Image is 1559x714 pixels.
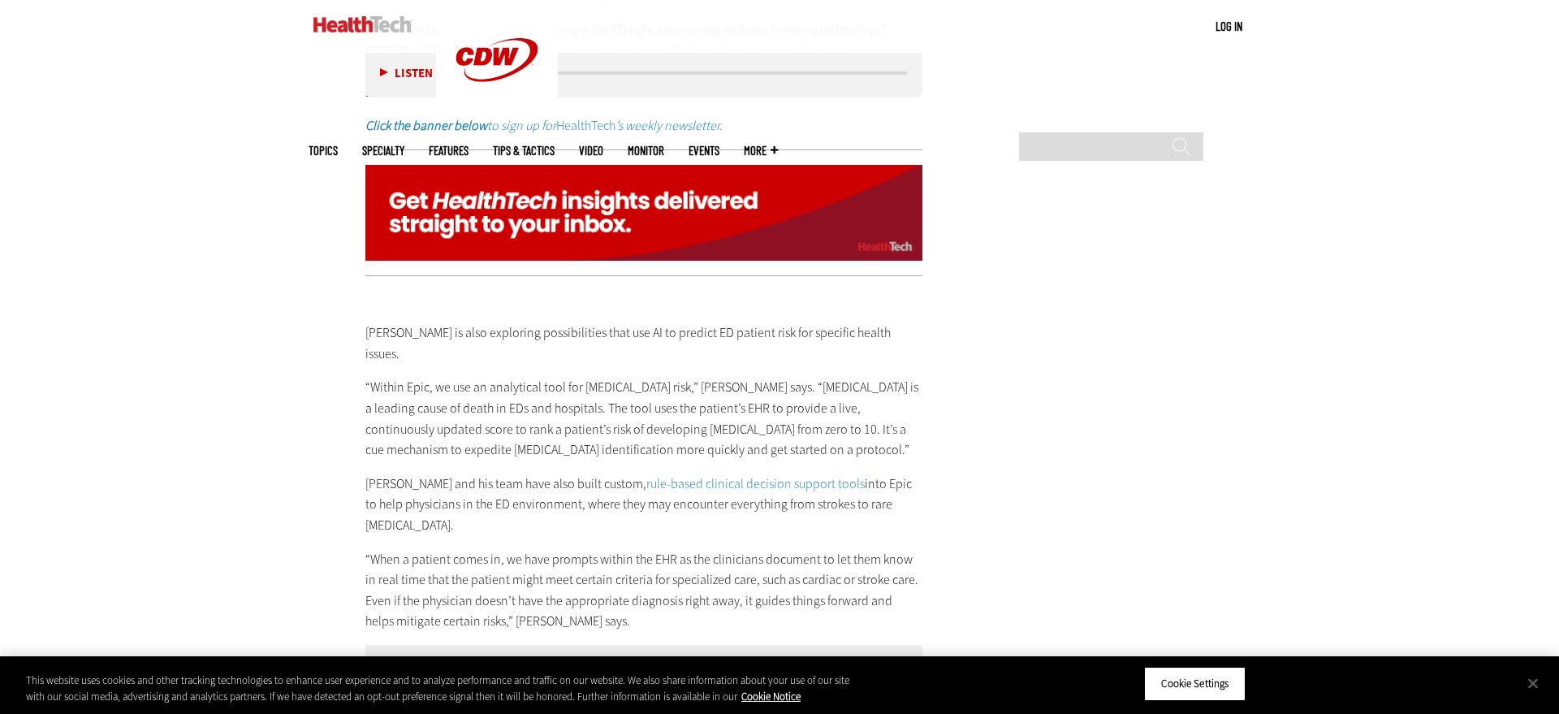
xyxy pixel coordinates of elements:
[628,145,664,157] a: MonITor
[309,145,338,157] span: Topics
[1216,19,1242,33] a: Log in
[26,673,857,704] div: This website uses cookies and other tracking technologies to enhance user experience and to analy...
[689,145,719,157] a: Events
[436,107,558,124] a: CDW
[579,145,603,157] a: Video
[365,377,922,460] p: “Within Epic, we use an analytical tool for [MEDICAL_DATA] risk,” [PERSON_NAME] says. “[MEDICAL_D...
[744,145,778,157] span: More
[313,16,412,32] img: Home
[1144,667,1246,701] button: Cookie Settings
[1515,665,1551,701] button: Close
[365,165,922,261] img: ht_newsletter_animated_q424_signup_desktop
[365,474,922,536] p: [PERSON_NAME] and his team have also built custom, into Epic to help physicians in the ED environ...
[741,690,801,703] a: More information about your privacy
[362,145,404,157] span: Specialty
[365,322,922,364] p: [PERSON_NAME] is also exploring possibilities that use AI to predict ED patient risk for specific...
[429,145,469,157] a: Features
[365,549,922,632] p: “When a patient comes in, we have prompts within the EHR as the clinicians document to let them k...
[1216,18,1242,35] div: User menu
[646,475,865,492] a: rule-based clinical decision support tools
[493,145,555,157] a: Tips & Tactics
